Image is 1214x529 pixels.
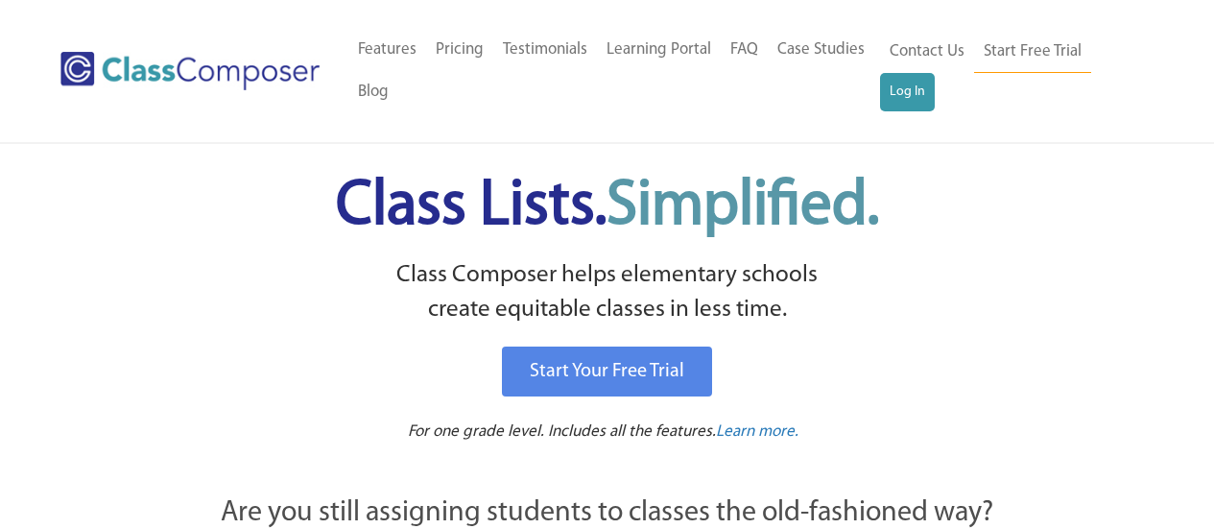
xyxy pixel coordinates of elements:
[597,29,721,71] a: Learning Portal
[115,258,1100,328] p: Class Composer helps elementary schools create equitable classes in less time.
[768,29,874,71] a: Case Studies
[716,421,798,445] a: Learn more.
[880,73,935,111] a: Log In
[974,31,1091,74] a: Start Free Trial
[60,52,320,90] img: Class Composer
[348,29,426,71] a: Features
[880,31,1139,111] nav: Header Menu
[408,423,716,440] span: For one grade level. Includes all the features.
[426,29,493,71] a: Pricing
[502,347,712,397] a: Start Your Free Trial
[607,176,879,238] span: Simplified.
[336,176,879,238] span: Class Lists.
[716,423,798,440] span: Learn more.
[493,29,597,71] a: Testimonials
[530,362,684,381] span: Start Your Free Trial
[348,29,880,113] nav: Header Menu
[721,29,768,71] a: FAQ
[880,31,974,73] a: Contact Us
[348,71,398,113] a: Blog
